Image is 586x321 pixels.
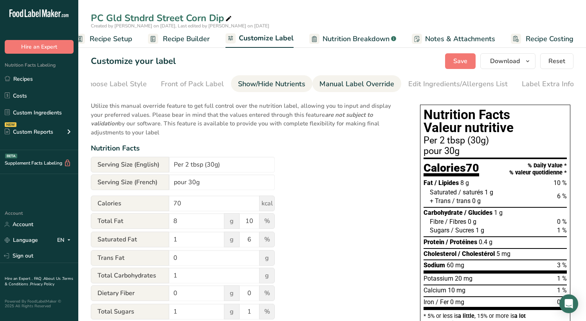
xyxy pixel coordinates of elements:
span: Cholesterol [424,250,456,258]
span: Calcium [424,287,446,294]
span: % [259,304,275,319]
span: Potassium [424,275,453,282]
span: 1 g [485,189,493,196]
div: Custom Reports [5,128,53,136]
span: Total Sugars [91,304,169,319]
span: 8 g [460,179,469,187]
span: Recipe Builder [163,34,210,44]
span: g [224,285,240,301]
span: 60 mg [447,261,464,269]
span: 0 % [557,298,567,306]
div: Choose Label Style [84,79,147,89]
div: PC Gld Stndrd Street Corn Dip [91,11,233,25]
h1: Nutrition Facts Valeur nutritive [424,108,567,134]
span: Saturated [430,189,457,196]
span: 1 g [494,209,503,216]
span: a little [458,313,474,319]
a: Recipe Builder [148,30,210,48]
div: Edit Ingredients/Allergens List [408,79,508,89]
span: 1 % [557,275,567,282]
span: 10 mg [448,287,465,294]
span: Sugars [430,227,449,234]
span: / Sucres [451,227,474,234]
div: Manual Label Override [319,79,394,89]
div: NEW [5,122,16,127]
a: Privacy Policy [30,281,54,287]
span: Download [490,56,520,66]
span: Recipe Costing [526,34,573,44]
span: 0 % [557,218,567,225]
a: Recipe Costing [511,30,573,48]
span: Fat [424,179,433,187]
a: Nutrition Breakdown [309,30,396,48]
span: 0.4 g [479,238,492,246]
span: Reset [548,56,565,66]
span: kcal [259,196,275,211]
span: / Fibres [445,218,466,225]
div: EN [57,236,74,245]
span: g [224,304,240,319]
a: Recipe Setup [75,30,132,48]
span: 6 % [557,192,567,200]
a: Notes & Attachments [412,30,495,48]
span: 70 [466,161,479,174]
div: Show/Hide Nutrients [238,79,305,89]
span: Serving Size (English) [91,157,169,172]
span: Customize Label [239,33,294,44]
div: pour 30g [424,147,567,156]
span: Total Fat [91,213,169,229]
span: a lot [514,313,526,319]
span: Iron [424,298,434,306]
a: About Us . [43,276,62,281]
span: Created by [PERSON_NAME] on [DATE], Last edited by [PERSON_NAME] on [DATE] [91,23,269,29]
span: 0 g [468,218,476,225]
span: g [224,213,240,229]
div: Nutrition Facts [91,143,404,154]
span: Nutrition Breakdown [323,34,389,44]
a: Language [5,233,38,247]
div: Open Intercom Messenger [559,294,578,313]
p: Utilize this manual override feature to get full control over the nutrition label, allowing you t... [91,97,404,137]
span: g [224,232,240,247]
span: Protein [424,238,444,246]
span: Saturated Fat [91,232,169,247]
div: Calories [424,162,479,177]
span: g [259,268,275,283]
span: 1 g [476,227,484,234]
span: 5 mg [496,250,510,258]
span: g [259,250,275,266]
span: 10 % [554,179,567,187]
div: Per 2 tbsp (30g) [424,136,567,145]
div: % Daily Value * % valeur quotidienne * [509,162,567,176]
span: Notes & Attachments [425,34,495,44]
span: / Cholestérol [458,250,495,258]
span: Sodium [424,261,445,269]
span: Total Carbohydrates [91,268,169,283]
span: Calories [91,196,169,211]
span: Carbohydrate [424,209,463,216]
span: 1 % [557,227,567,234]
span: Trans Fat [91,250,169,266]
button: Save [445,53,476,69]
span: 3 % [557,261,567,269]
a: FAQ . [34,276,43,281]
span: 0 g [472,197,481,205]
span: / Fer [436,298,449,306]
span: % [259,285,275,301]
a: Terms & Conditions . [5,276,73,287]
span: Serving Size (French) [91,174,169,190]
span: / Glucides [464,209,492,216]
div: BETA [5,154,17,158]
span: 0 mg [450,298,464,306]
span: 20 mg [455,275,472,282]
span: Dietary Fiber [91,285,169,301]
span: Save [453,56,467,66]
button: Reset [540,53,573,69]
span: / saturés [458,189,483,196]
span: + Trans [430,197,451,205]
span: Recipe Setup [90,34,132,44]
button: Hire an Expert [5,40,74,54]
span: % [259,232,275,247]
a: Customize Label [225,29,294,48]
div: Powered By FoodLabelMaker © 2025 All Rights Reserved [5,299,74,308]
